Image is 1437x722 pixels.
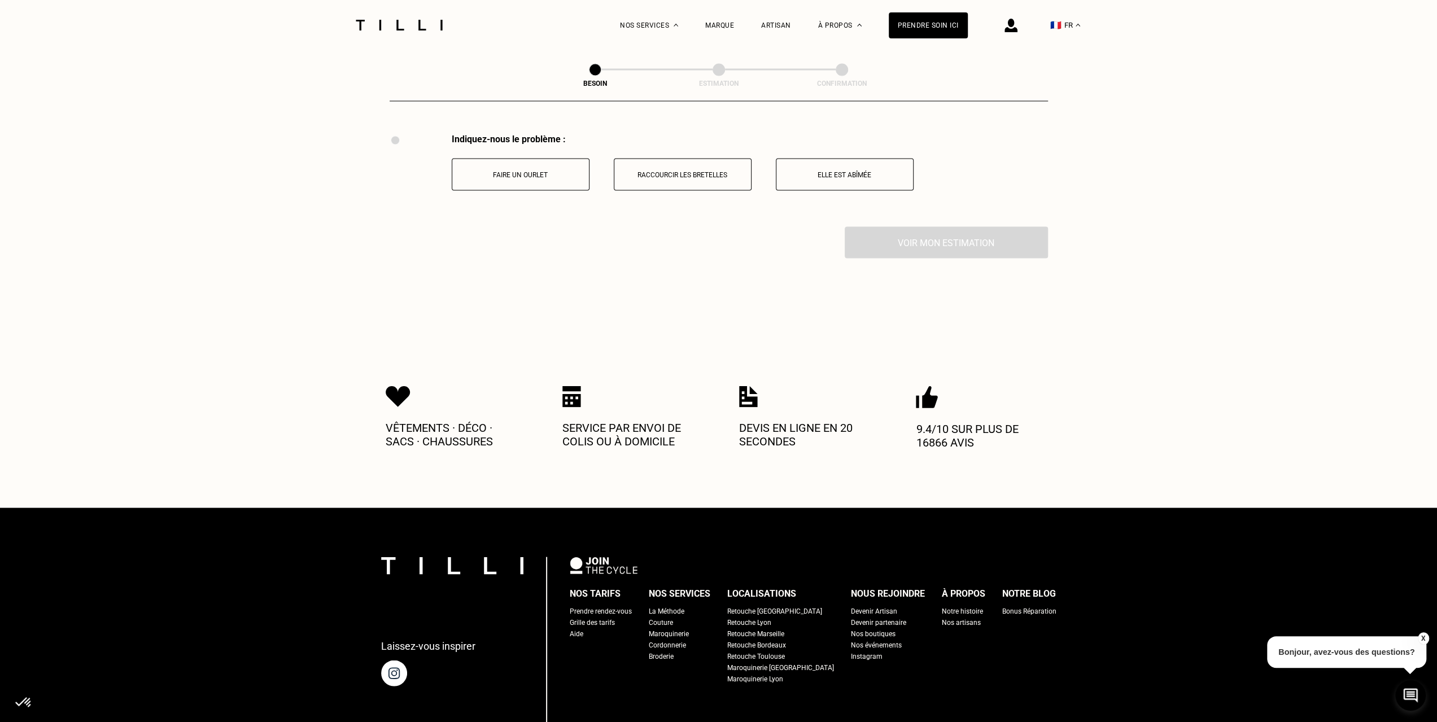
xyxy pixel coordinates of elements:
a: Marque [705,21,734,29]
p: Service par envoi de colis ou à domicile [562,421,698,448]
div: Confirmation [785,79,898,87]
div: Nos services [649,585,710,602]
div: À propos [942,585,985,602]
p: Vêtements · Déco · Sacs · Chaussures [386,421,521,448]
a: Notre histoire [942,605,983,616]
a: La Méthode [649,605,684,616]
div: Notre blog [1002,585,1056,602]
p: Faire un ourlet [458,170,583,178]
p: Elle est abîmée [782,170,907,178]
div: Indiquez-nous le problème : [452,133,914,144]
img: icône connexion [1004,19,1017,32]
a: Maroquinerie [GEOGRAPHIC_DATA] [727,662,834,673]
a: Nos artisans [942,616,981,628]
a: Retouche Bordeaux [727,639,786,650]
a: Retouche Marseille [727,628,784,639]
img: Icon [916,386,938,408]
button: Raccourcir les bretelles [614,158,752,190]
button: Faire un ourlet [452,158,589,190]
p: Devis en ligne en 20 secondes [739,421,875,448]
a: Retouche Lyon [727,616,771,628]
a: Prendre rendez-vous [570,605,632,616]
img: menu déroulant [1076,24,1080,27]
div: Estimation [662,79,775,87]
a: Bonus Réparation [1002,605,1056,616]
img: Menu déroulant [674,24,678,27]
a: Instagram [851,650,883,662]
a: Aide [570,628,583,639]
img: Icon [739,386,758,407]
p: Laissez-vous inspirer [381,640,475,651]
p: Raccourcir les bretelles [620,170,745,178]
img: Menu déroulant à propos [857,24,862,27]
p: Bonjour, avez-vous des questions? [1267,636,1426,668]
a: Prendre soin ici [889,12,968,38]
div: Nous rejoindre [851,585,925,602]
a: Artisan [761,21,791,29]
a: Retouche Toulouse [727,650,785,662]
a: Cordonnerie [649,639,686,650]
img: logo Tilli [381,557,523,574]
a: Retouche [GEOGRAPHIC_DATA] [727,605,822,616]
a: Nos boutiques [851,628,896,639]
a: Maroquinerie [649,628,689,639]
img: Logo du service de couturière Tilli [352,20,447,30]
div: Localisations [727,585,796,602]
img: Icon [562,386,581,407]
a: Nos événements [851,639,902,650]
span: 🇫🇷 [1050,20,1062,30]
a: Couture [649,616,673,628]
a: Devenir partenaire [851,616,906,628]
a: Broderie [649,650,674,662]
a: Grille des tarifs [570,616,615,628]
img: page instagram de Tilli une retoucherie à domicile [381,660,407,686]
a: Maroquinerie Lyon [727,673,783,684]
p: 9.4/10 sur plus de 16866 avis [916,422,1051,449]
a: Devenir Artisan [851,605,897,616]
button: X [1417,632,1429,645]
img: Icon [386,386,410,407]
div: Nos tarifs [570,585,621,602]
div: Besoin [539,79,652,87]
button: Elle est abîmée [776,158,914,190]
img: logo Join The Cycle [570,557,637,574]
